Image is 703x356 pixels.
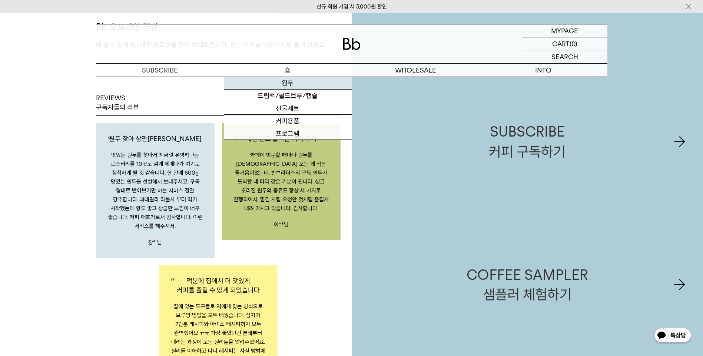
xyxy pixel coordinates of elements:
p: 원두 찾아 삼만[PERSON_NAME] [107,134,203,151]
p: 카페에 방문할 때마다 원두를 [DEMOGRAPHIC_DATA] 오는 게 작은 즐거움이었는데, 빈브라더스의 구독 원두가 도착할 때 마다 같은 기분이 됩니다. 싱글 오리진 원두의... [233,151,329,213]
p: 덕분에 집에서 더 맛있게 커피를 즐길 수 있게 되었습니다 [170,276,266,302]
a: COFFEE SAMPLER샘플러 체험하기 [364,213,692,356]
p: MYPAGE [551,24,578,37]
p: 매달 믿고 맡기는 커피 구독 [233,134,329,151]
a: 커피용품 [224,115,352,127]
p: REVIEWS 구독자들의 리뷰 [96,94,139,112]
a: 원두 [224,77,352,90]
p: SEARCH [551,50,578,63]
a: 신규 회원 가입 시 3,000원 할인 [316,3,387,10]
p: INFO [480,64,607,77]
a: 숍 [224,64,352,77]
div: COFFEE SAMPLER 샘플러 체험하기 [467,265,588,304]
a: CART (0) [522,37,607,50]
p: 맛있는 원두를 찾아서 지금껏 유명하다는 로스터리를 10곳도 넘게 헤매다가 여기로 정착하게 될 것 같습니다. 한 달에 600g 맛있는 원두를 선별해서 보내주시고, 구독 형태로 ... [107,151,203,231]
img: 로고 [343,38,361,50]
a: 선물세트 [224,102,352,115]
a: SUBSCRIBE커피 구독하기 [364,70,692,213]
a: 드립백/콜드브루/캡슐 [224,90,352,102]
p: (0) [570,37,577,50]
p: CART [552,37,570,50]
a: MYPAGE [522,24,607,37]
a: SUBSCRIBE [96,64,224,77]
p: WHOLESALE [352,64,480,77]
div: SUBSCRIBE 커피 구독하기 [489,122,566,161]
a: 프로그램 [224,127,352,140]
img: 카카오톡 채널 1:1 채팅 버튼 [653,327,692,345]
